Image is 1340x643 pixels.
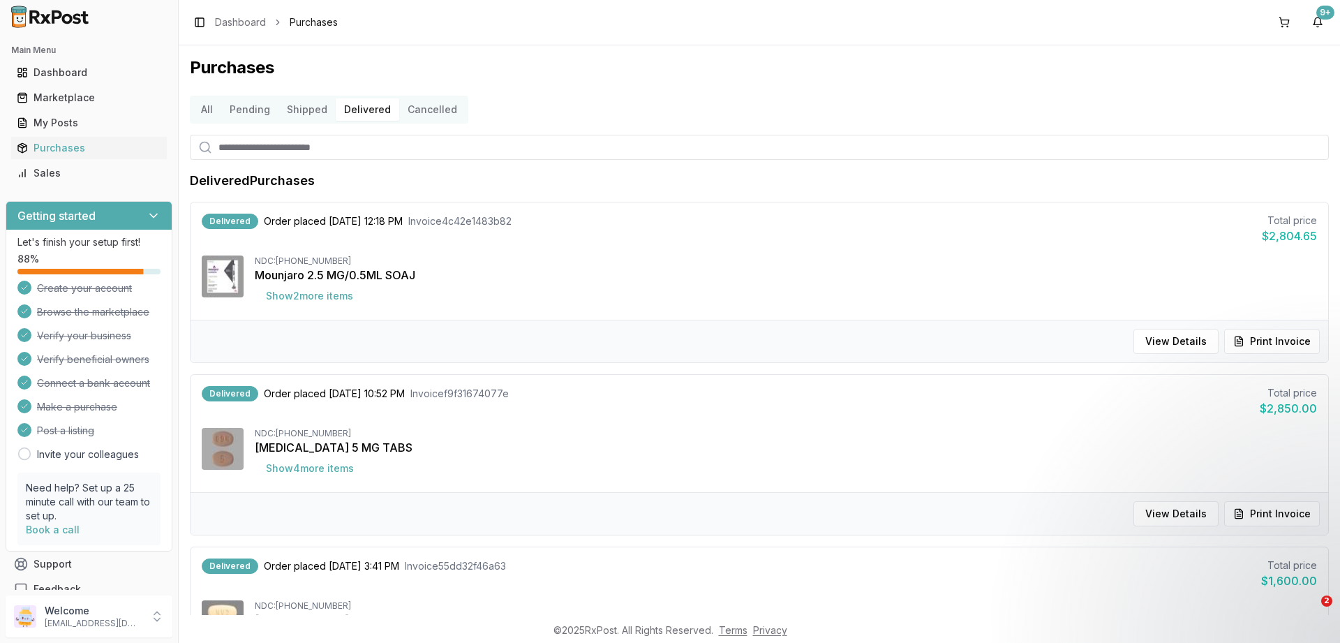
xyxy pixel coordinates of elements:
[336,98,399,121] button: Delivered
[278,98,336,121] button: Shipped
[215,15,266,29] a: Dashboard
[202,386,258,401] div: Delivered
[719,624,747,636] a: Terms
[11,110,167,135] a: My Posts
[255,456,365,481] button: Show4more items
[17,166,161,180] div: Sales
[1260,386,1317,400] div: Total price
[6,6,95,28] img: RxPost Logo
[37,448,139,461] a: Invite your colleagues
[17,207,96,224] h3: Getting started
[6,87,172,109] button: Marketplace
[255,600,1317,612] div: NDC: [PHONE_NUMBER]
[215,15,338,29] nav: breadcrumb
[202,600,244,642] img: Entresto 49-51 MG TABS
[255,283,364,309] button: Show2more items
[17,252,39,266] span: 88 %
[1224,329,1320,354] button: Print Invoice
[11,161,167,186] a: Sales
[1293,596,1326,629] iframe: Intercom live chat
[1321,596,1332,607] span: 2
[6,577,172,602] button: Feedback
[6,61,172,84] button: Dashboard
[45,618,142,629] p: [EMAIL_ADDRESS][DOMAIN_NAME]
[37,329,131,343] span: Verify your business
[17,141,161,155] div: Purchases
[410,387,509,401] span: Invoice f9f31674077e
[255,428,1317,439] div: NDC: [PHONE_NUMBER]
[255,439,1317,456] div: [MEDICAL_DATA] 5 MG TABS
[6,137,172,159] button: Purchases
[264,559,399,573] span: Order placed [DATE] 3:41 PM
[37,353,149,367] span: Verify beneficial owners
[1262,214,1317,228] div: Total price
[264,387,405,401] span: Order placed [DATE] 10:52 PM
[255,256,1317,267] div: NDC: [PHONE_NUMBER]
[14,605,36,628] img: User avatar
[1316,6,1334,20] div: 9+
[26,481,152,523] p: Need help? Set up a 25 minute call with our team to set up.
[255,612,1317,628] div: [MEDICAL_DATA] 49-51 MG TABS
[190,171,315,191] h1: Delivered Purchases
[264,214,403,228] span: Order placed [DATE] 12:18 PM
[1260,400,1317,417] div: $2,850.00
[11,45,167,56] h2: Main Menu
[1306,11,1329,34] button: 9+
[202,256,244,297] img: Mounjaro 2.5 MG/0.5ML SOAJ
[202,214,258,229] div: Delivered
[37,400,117,414] span: Make a purchase
[6,112,172,134] button: My Posts
[1262,228,1317,244] div: $2,804.65
[37,305,149,319] span: Browse the marketplace
[1133,501,1219,526] button: View Details
[193,98,221,121] button: All
[45,604,142,618] p: Welcome
[221,98,278,121] button: Pending
[399,98,466,121] button: Cancelled
[11,135,167,161] a: Purchases
[37,281,132,295] span: Create your account
[37,424,94,438] span: Post a listing
[753,624,787,636] a: Privacy
[26,524,80,535] a: Book a call
[17,116,161,130] div: My Posts
[1224,501,1320,526] button: Print Invoice
[290,15,338,29] span: Purchases
[202,428,244,470] img: Eliquis 5 MG TABS
[6,552,172,577] button: Support
[1133,329,1219,354] button: View Details
[33,582,81,596] span: Feedback
[190,57,1329,79] h1: Purchases
[17,91,161,105] div: Marketplace
[11,60,167,85] a: Dashboard
[17,235,161,249] p: Let's finish your setup first!
[17,66,161,80] div: Dashboard
[37,376,150,390] span: Connect a bank account
[405,559,506,573] span: Invoice 55dd32f46a63
[6,162,172,184] button: Sales
[408,214,512,228] span: Invoice 4c42e1483b82
[255,267,1317,283] div: Mounjaro 2.5 MG/0.5ML SOAJ
[11,85,167,110] a: Marketplace
[202,559,258,574] div: Delivered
